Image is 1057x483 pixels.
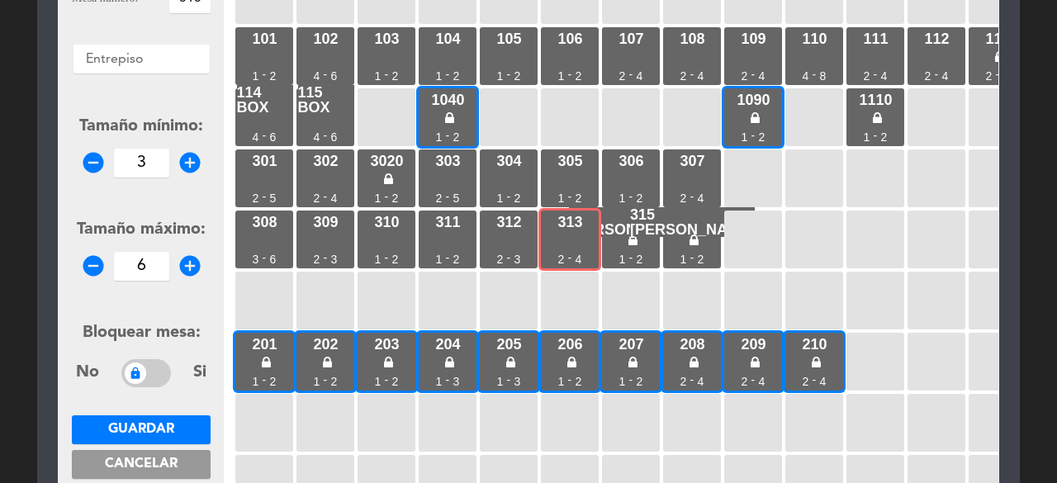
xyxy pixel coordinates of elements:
div: 112 [924,31,949,46]
div: 2 [680,376,687,387]
div: 1 [497,70,504,82]
div: 303 [435,154,460,168]
div: - [324,374,328,386]
span: Bloquear mesa: [83,324,201,341]
div: - [507,191,511,202]
div: 2 [680,70,687,82]
div: 114 BOX [237,85,293,115]
div: 2 [576,192,582,204]
div: - [385,69,389,80]
i: remove_circle [81,253,106,278]
div: 209 [741,337,765,352]
div: 206 [557,337,582,352]
div: 2 [270,376,277,387]
div: 108 [680,31,704,46]
div: 2 [270,70,277,82]
div: 8 [820,70,827,82]
div: 4 [803,70,809,82]
div: 3 [514,376,521,387]
div: 311 [435,215,460,230]
div: - [568,252,572,263]
div: - [507,374,511,386]
div: 202 [313,337,338,352]
div: 4 [698,70,704,82]
div: - [629,252,633,263]
div: - [446,69,450,80]
div: - [996,69,1000,80]
div: 208 [680,337,704,352]
div: 2 [637,192,643,204]
div: 1 [436,376,443,387]
div: 2 [314,253,320,265]
span: Si [193,360,206,386]
div: - [690,374,694,386]
div: 1 [375,376,382,387]
div: - [568,69,572,80]
div: 6 [331,70,338,82]
div: 2 [514,192,521,204]
div: - [568,374,572,386]
div: 2 [331,376,338,387]
div: 1 [314,376,320,387]
div: 305 [557,154,582,168]
div: 1 [558,70,565,82]
div: 2 [576,70,582,82]
div: 1 [619,376,626,387]
div: 315 [PERSON_NAME] [630,207,755,237]
div: 2 [803,376,809,387]
i: remove_circle [81,150,106,175]
div: 1 [375,192,382,204]
div: 3 [253,253,259,265]
div: 4 [314,131,320,143]
div: 1 [558,192,565,204]
div: 210 [802,337,827,352]
div: 2 [637,376,643,387]
div: 2 [742,70,748,82]
div: 110 [802,31,827,46]
i: add_circle [178,150,202,175]
button: Cancelar [72,450,211,479]
div: 312 [496,215,521,230]
div: - [385,191,389,202]
div: 2 [558,253,565,265]
div: - [324,69,328,80]
span: Tamaño mínimo: [79,118,203,135]
div: 1 [436,70,443,82]
div: 5 [270,192,277,204]
div: - [507,69,511,80]
div: 4 [314,70,320,82]
div: 310 [374,215,399,230]
div: 1 [680,253,687,265]
div: 304 [496,154,521,168]
div: 2 [392,253,399,265]
div: 2 [392,192,399,204]
div: 4 [759,376,765,387]
div: 1 [558,376,565,387]
div: 2 [514,70,521,82]
div: - [446,191,450,202]
div: 1 [375,70,382,82]
div: - [629,374,633,386]
div: 4 [942,70,949,82]
div: 1090 [737,92,770,107]
div: - [385,374,389,386]
div: 1110 [859,92,892,107]
div: 4 [331,192,338,204]
div: 308 [252,215,277,230]
div: - [751,69,756,80]
div: - [324,191,328,202]
div: 201 [252,337,277,352]
div: 102 [313,31,338,46]
div: - [629,191,633,202]
div: 4 [881,70,888,82]
div: - [263,252,267,263]
div: 4 [576,253,582,265]
div: - [751,374,756,386]
div: 4 [759,70,765,82]
div: - [935,69,939,80]
div: - [813,69,817,80]
div: 2 [986,70,993,82]
div: 2 [497,253,504,265]
div: 2 [742,376,748,387]
div: 2 [453,253,460,265]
